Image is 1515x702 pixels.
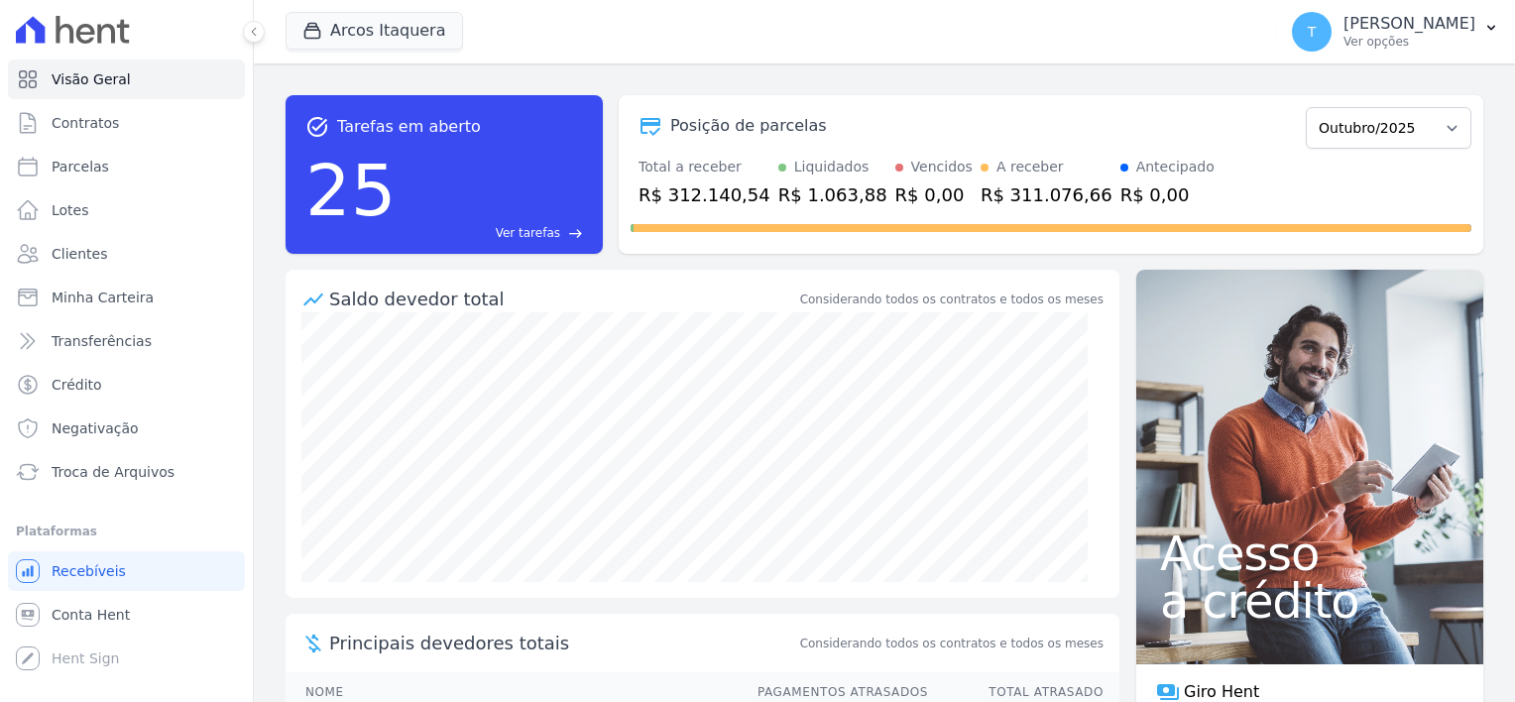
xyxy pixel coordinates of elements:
[52,69,131,89] span: Visão Geral
[1160,529,1459,577] span: Acesso
[305,115,329,139] span: task_alt
[405,224,583,242] a: Ver tarefas east
[329,286,796,312] div: Saldo devedor total
[52,462,175,482] span: Troca de Arquivos
[8,190,245,230] a: Lotes
[794,157,870,177] div: Liquidados
[1276,4,1515,59] button: T [PERSON_NAME] Ver opções
[778,181,887,208] div: R$ 1.063,88
[52,561,126,581] span: Recebíveis
[568,226,583,241] span: east
[8,147,245,186] a: Parcelas
[895,181,973,208] div: R$ 0,00
[52,157,109,176] span: Parcelas
[8,551,245,591] a: Recebíveis
[52,288,154,307] span: Minha Carteira
[52,331,152,351] span: Transferências
[52,418,139,438] span: Negativação
[800,291,1104,308] div: Considerando todos os contratos e todos os meses
[8,278,245,317] a: Minha Carteira
[329,630,796,656] span: Principais devedores totais
[8,595,245,635] a: Conta Hent
[800,635,1104,652] span: Considerando todos os contratos e todos os meses
[52,605,130,625] span: Conta Hent
[52,375,102,395] span: Crédito
[8,452,245,492] a: Troca de Arquivos
[16,520,237,543] div: Plataformas
[8,59,245,99] a: Visão Geral
[1343,34,1475,50] p: Ver opções
[337,115,481,139] span: Tarefas em aberto
[8,365,245,405] a: Crédito
[911,157,973,177] div: Vencidos
[639,181,770,208] div: R$ 312.140,54
[8,234,245,274] a: Clientes
[1136,157,1215,177] div: Antecipado
[8,103,245,143] a: Contratos
[996,157,1064,177] div: A receber
[1160,577,1459,625] span: a crédito
[639,157,770,177] div: Total a receber
[981,181,1112,208] div: R$ 311.076,66
[286,12,463,50] button: Arcos Itaquera
[1120,181,1215,208] div: R$ 0,00
[1308,25,1317,39] span: T
[8,321,245,361] a: Transferências
[52,244,107,264] span: Clientes
[52,200,89,220] span: Lotes
[670,114,827,138] div: Posição de parcelas
[8,409,245,448] a: Negativação
[52,113,119,133] span: Contratos
[1343,14,1475,34] p: [PERSON_NAME]
[305,139,397,242] div: 25
[496,224,560,242] span: Ver tarefas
